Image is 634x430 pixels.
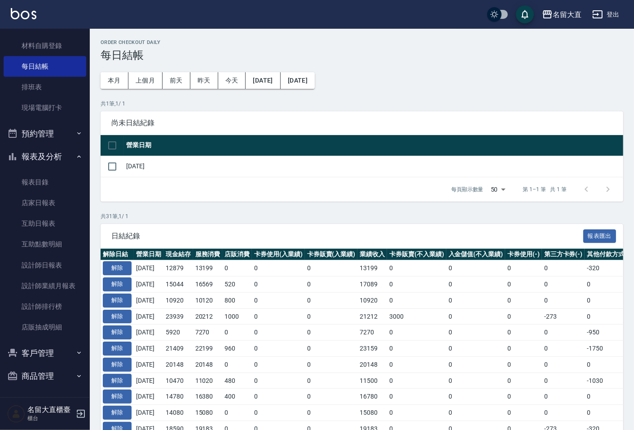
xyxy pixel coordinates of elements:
td: 0 [305,325,358,341]
th: 其他付款方式(-) [585,249,634,260]
img: Person [7,405,25,423]
td: -320 [585,260,634,276]
td: 0 [446,325,506,341]
a: 店販抽成明細 [4,317,86,338]
button: 報表及分析 [4,145,86,168]
td: 0 [252,389,305,405]
td: 0 [387,325,446,341]
h3: 每日結帳 [101,49,623,61]
td: [DATE] [134,389,163,405]
td: 1000 [222,308,252,325]
button: 解除 [103,374,132,388]
button: 客戶管理 [4,342,86,365]
td: 23159 [357,341,387,357]
td: 0 [252,276,305,293]
td: 20148 [163,356,193,373]
td: 400 [222,389,252,405]
td: 20212 [193,308,223,325]
button: 解除 [103,261,132,275]
td: 0 [585,405,634,421]
button: save [516,5,534,23]
p: 共 31 筆, 1 / 1 [101,212,623,220]
button: 解除 [103,294,132,307]
button: 預約管理 [4,122,86,145]
td: 0 [542,260,585,276]
td: 0 [446,373,506,389]
td: 0 [542,389,585,405]
p: 櫃台 [27,414,73,422]
button: [DATE] [246,72,280,89]
td: 7270 [193,325,223,341]
td: 12879 [163,260,193,276]
td: 0 [252,260,305,276]
a: 報表目錄 [4,172,86,193]
td: -950 [585,325,634,341]
td: 0 [505,260,542,276]
td: 0 [585,308,634,325]
td: 13199 [357,260,387,276]
td: 0 [222,356,252,373]
a: 排班表 [4,77,86,97]
td: 0 [446,405,506,421]
th: 卡券使用(-) [505,249,542,260]
td: 21409 [163,341,193,357]
td: 0 [252,292,305,308]
td: 0 [505,389,542,405]
td: 0 [387,405,446,421]
button: 報表匯出 [583,229,616,243]
td: 11020 [193,373,223,389]
td: 0 [585,276,634,293]
td: 0 [305,389,358,405]
td: 10470 [163,373,193,389]
button: 解除 [103,390,132,404]
td: 0 [505,276,542,293]
td: [DATE] [134,373,163,389]
td: 0 [387,373,446,389]
button: 上個月 [128,72,163,89]
td: -1750 [585,341,634,357]
td: 0 [222,405,252,421]
td: [DATE] [134,405,163,421]
a: 現場電腦打卡 [4,97,86,118]
td: [DATE] [134,356,163,373]
th: 第三方卡券(-) [542,249,585,260]
td: 16569 [193,276,223,293]
td: 10920 [357,292,387,308]
button: 商品管理 [4,364,86,388]
a: 店家日報表 [4,193,86,213]
td: 0 [305,373,358,389]
th: 現金結存 [163,249,193,260]
h5: 名留大直櫃臺 [27,405,73,414]
td: 0 [387,260,446,276]
td: 11500 [357,373,387,389]
a: 設計師排行榜 [4,296,86,317]
td: 23939 [163,308,193,325]
td: [DATE] [134,341,163,357]
button: [DATE] [281,72,315,89]
button: 前天 [163,72,190,89]
td: [DATE] [134,308,163,325]
td: [DATE] [124,156,623,177]
td: 0 [222,260,252,276]
td: 800 [222,292,252,308]
td: 0 [505,356,542,373]
td: 21212 [357,308,387,325]
button: 名留大直 [538,5,585,24]
td: 0 [387,356,446,373]
td: 20148 [193,356,223,373]
td: 22199 [193,341,223,357]
th: 業績收入 [357,249,387,260]
td: 10120 [193,292,223,308]
td: 0 [585,356,634,373]
td: 5920 [163,325,193,341]
a: 設計師日報表 [4,255,86,276]
td: 0 [542,405,585,421]
th: 營業日期 [124,135,623,156]
td: -1030 [585,373,634,389]
td: 0 [505,341,542,357]
td: 3000 [387,308,446,325]
td: 0 [446,276,506,293]
td: 14780 [163,389,193,405]
td: 0 [305,276,358,293]
td: 0 [252,308,305,325]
